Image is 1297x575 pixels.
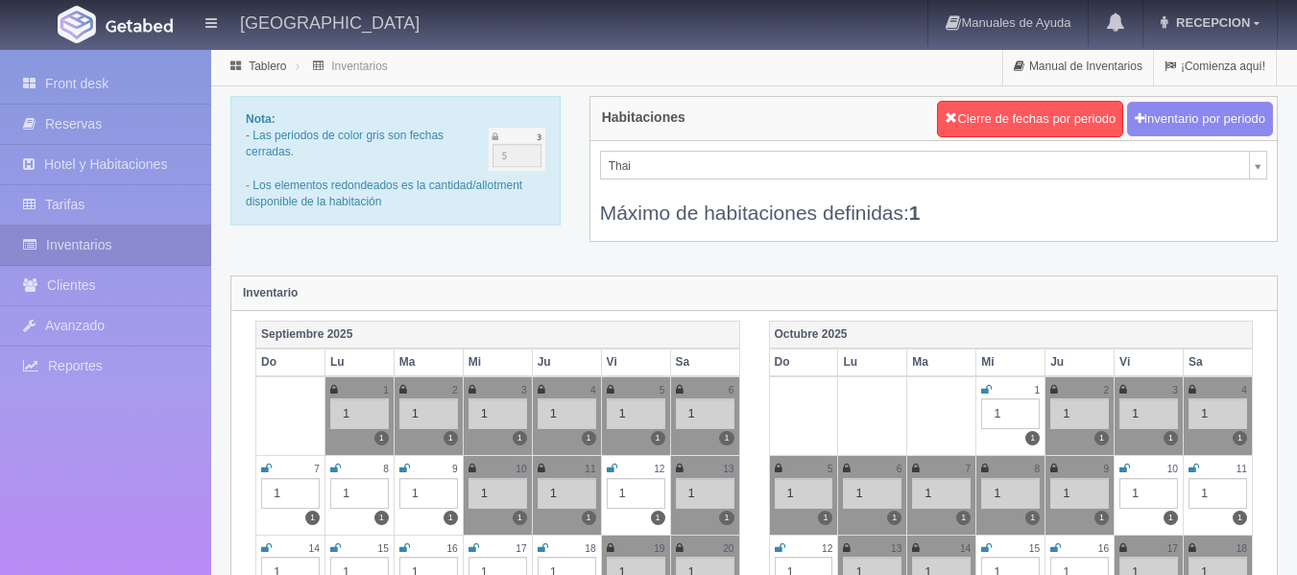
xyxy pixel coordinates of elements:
[1103,385,1109,395] small: 2
[444,431,458,445] label: 1
[676,398,734,429] div: 1
[976,348,1045,376] th: Mi
[1050,398,1109,429] div: 1
[374,511,389,525] label: 1
[822,543,832,554] small: 12
[256,348,325,376] th: Do
[1167,464,1178,474] small: 10
[399,478,458,509] div: 1
[723,543,733,554] small: 20
[582,511,596,525] label: 1
[378,543,389,554] small: 15
[538,398,596,429] div: 1
[516,464,526,474] small: 10
[1233,431,1247,445] label: 1
[58,6,96,43] img: Getabed
[331,60,388,73] a: Inventarios
[609,152,1241,180] span: Thai
[1154,48,1276,85] a: ¡Comienza aquí!
[775,478,833,509] div: 1
[654,543,664,554] small: 19
[843,478,901,509] div: 1
[1233,511,1247,525] label: 1
[394,348,463,376] th: Ma
[513,511,527,525] label: 1
[607,398,665,429] div: 1
[937,101,1123,137] button: Cierre de fechas por periodo
[521,385,527,395] small: 3
[1172,385,1178,395] small: 3
[1094,431,1109,445] label: 1
[838,348,907,376] th: Lu
[769,348,838,376] th: Do
[374,431,389,445] label: 1
[452,464,458,474] small: 9
[330,478,389,509] div: 1
[1050,478,1109,509] div: 1
[887,511,901,525] label: 1
[651,431,665,445] label: 1
[966,464,972,474] small: 7
[585,464,595,474] small: 11
[240,10,420,34] h4: [GEOGRAPHIC_DATA]
[538,478,596,509] div: 1
[1119,398,1178,429] div: 1
[651,511,665,525] label: 1
[468,398,527,429] div: 1
[607,478,665,509] div: 1
[1171,15,1250,30] span: RECEPCION
[818,511,832,525] label: 1
[305,511,320,525] label: 1
[1025,511,1040,525] label: 1
[513,431,527,445] label: 1
[1003,48,1153,85] a: Manual de Inventarios
[452,385,458,395] small: 2
[719,431,733,445] label: 1
[1237,464,1247,474] small: 11
[590,385,596,395] small: 4
[1184,348,1253,376] th: Sa
[106,18,173,33] img: Getabed
[660,385,665,395] small: 5
[249,60,286,73] a: Tablero
[383,385,389,395] small: 1
[1167,543,1178,554] small: 17
[256,321,740,348] th: Septiembre 2025
[729,385,734,395] small: 6
[1098,543,1109,554] small: 16
[891,543,901,554] small: 13
[601,348,670,376] th: Vi
[516,543,526,554] small: 17
[1103,464,1109,474] small: 9
[463,348,532,376] th: Mi
[230,96,561,226] div: - Las periodos de color gris son fechas cerradas. - Los elementos redondeados es la cantidad/allo...
[1029,543,1040,554] small: 15
[383,464,389,474] small: 8
[468,478,527,509] div: 1
[1045,348,1115,376] th: Ju
[670,348,739,376] th: Sa
[243,286,298,299] strong: Inventario
[897,464,902,474] small: 6
[1025,431,1040,445] label: 1
[1237,543,1247,554] small: 18
[1189,398,1247,429] div: 1
[446,543,457,554] small: 16
[330,398,389,429] div: 1
[1035,464,1041,474] small: 8
[828,464,833,474] small: 5
[444,511,458,525] label: 1
[399,398,458,429] div: 1
[1164,511,1178,525] label: 1
[960,543,971,554] small: 14
[981,398,1040,429] div: 1
[246,112,276,126] b: Nota:
[909,202,921,224] b: 1
[1189,478,1247,509] div: 1
[261,478,320,509] div: 1
[324,348,394,376] th: Lu
[956,511,971,525] label: 1
[1119,478,1178,509] div: 1
[582,431,596,445] label: 1
[585,543,595,554] small: 18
